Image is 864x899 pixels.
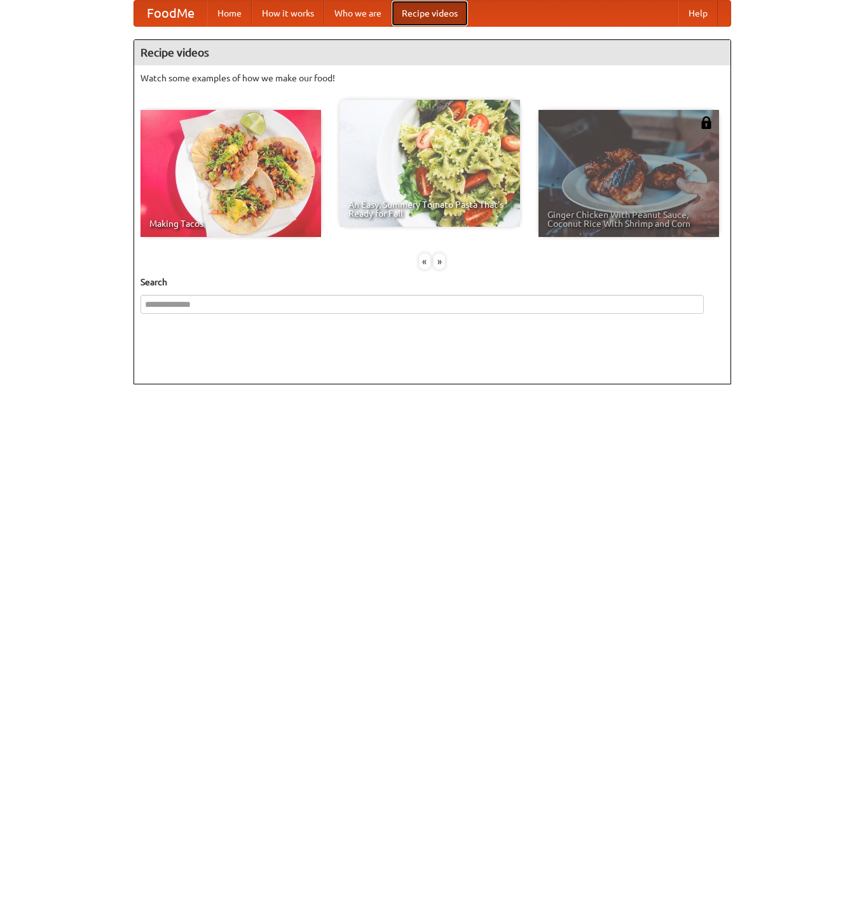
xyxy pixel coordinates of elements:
a: Help [678,1,718,26]
div: » [434,253,445,269]
img: 483408.png [700,116,713,129]
a: Recipe videos [392,1,468,26]
a: FoodMe [134,1,207,26]
a: How it works [252,1,324,26]
span: Making Tacos [149,219,312,228]
a: Making Tacos [141,110,321,237]
span: An Easy, Summery Tomato Pasta That's Ready for Fall [348,200,511,218]
a: Who we are [324,1,392,26]
div: « [419,253,430,269]
a: Home [207,1,252,26]
a: An Easy, Summery Tomato Pasta That's Ready for Fall [339,100,520,227]
p: Watch some examples of how we make our food! [141,72,724,84]
h4: Recipe videos [134,40,730,65]
h5: Search [141,276,724,288]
